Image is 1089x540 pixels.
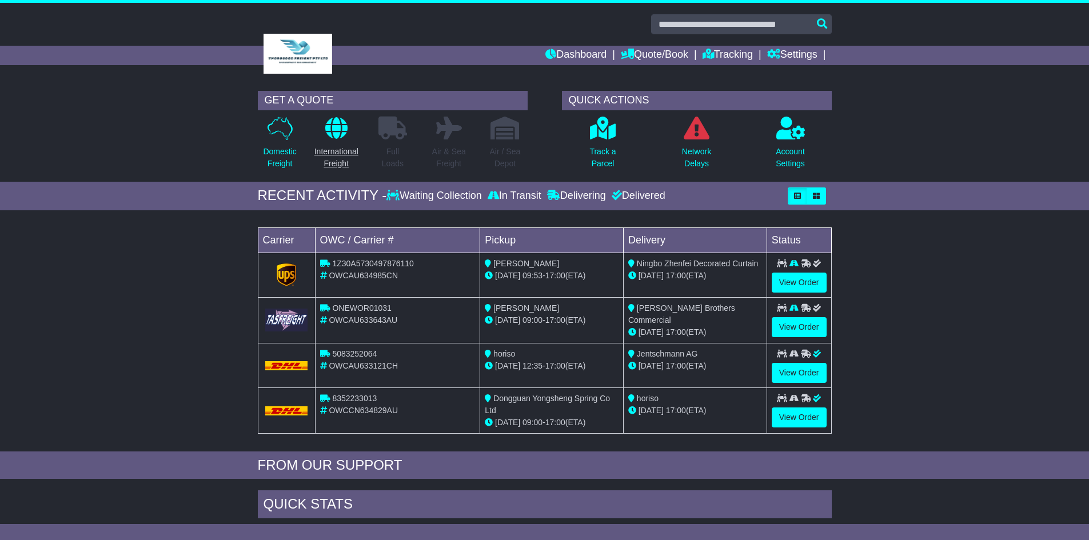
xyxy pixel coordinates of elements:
p: International Freight [314,146,358,170]
span: [PERSON_NAME] Brothers Commercial [628,303,735,325]
span: horiso [493,349,515,358]
span: OWCAU634985CN [329,271,398,280]
span: OWCAU633643AU [329,315,397,325]
div: QUICK ACTIONS [562,91,832,110]
td: Carrier [258,227,315,253]
div: Delivering [544,190,609,202]
span: Ningbo Zhenfei Decorated Curtain [637,259,758,268]
p: Account Settings [776,146,805,170]
a: NetworkDelays [681,116,712,176]
span: 09:53 [522,271,542,280]
span: 09:00 [522,315,542,325]
span: 12:35 [522,361,542,370]
span: [DATE] [495,315,520,325]
p: Air & Sea Freight [432,146,466,170]
span: [DATE] [639,361,664,370]
a: DomesticFreight [262,116,297,176]
span: 17:00 [666,327,686,337]
span: 1Z30A5730497876110 [332,259,413,268]
span: 8352233013 [332,394,377,403]
div: (ETA) [628,326,762,338]
span: [DATE] [495,418,520,427]
span: 17:00 [666,361,686,370]
span: horiso [637,394,659,403]
div: - (ETA) [485,314,619,326]
a: Track aParcel [589,116,616,176]
a: Dashboard [545,46,607,65]
span: 09:00 [522,418,542,427]
div: GET A QUOTE [258,91,528,110]
a: View Order [772,273,827,293]
span: 17:00 [545,418,565,427]
span: [PERSON_NAME] [493,259,559,268]
a: Quote/Book [621,46,688,65]
p: Track a Parcel [589,146,616,170]
span: 17:00 [666,271,686,280]
td: OWC / Carrier # [315,227,480,253]
td: Pickup [480,227,624,253]
span: 17:00 [545,271,565,280]
div: - (ETA) [485,360,619,372]
a: View Order [772,407,827,427]
img: GetCarrierServiceLogo [265,309,308,331]
p: Full Loads [378,146,407,170]
div: FROM OUR SUPPORT [258,457,832,474]
span: OWCAU633121CH [329,361,398,370]
span: [PERSON_NAME] [493,303,559,313]
p: Domestic Freight [263,146,296,170]
div: Waiting Collection [386,190,484,202]
span: Dongguan Yongsheng Spring Co Ltd [485,394,610,415]
img: GetCarrierServiceLogo [277,263,296,286]
td: Status [767,227,831,253]
span: [DATE] [495,361,520,370]
img: DHL.png [265,406,308,415]
p: Network Delays [682,146,711,170]
a: View Order [772,363,827,383]
a: Tracking [703,46,753,65]
p: Air / Sea Depot [490,146,521,170]
div: In Transit [485,190,544,202]
span: 5083252064 [332,349,377,358]
span: [DATE] [639,327,664,337]
a: AccountSettings [775,116,805,176]
img: DHL.png [265,361,308,370]
div: Quick Stats [258,490,832,521]
div: Delivered [609,190,665,202]
span: 17:00 [545,361,565,370]
span: [DATE] [495,271,520,280]
span: [DATE] [639,406,664,415]
span: 17:00 [666,406,686,415]
div: - (ETA) [485,270,619,282]
div: (ETA) [628,270,762,282]
a: Settings [767,46,817,65]
span: OWCCN634829AU [329,406,398,415]
span: 17:00 [545,315,565,325]
td: Delivery [623,227,767,253]
div: - (ETA) [485,417,619,429]
div: (ETA) [628,360,762,372]
a: InternationalFreight [314,116,359,176]
span: Jentschmann AG [637,349,698,358]
a: View Order [772,317,827,337]
span: [DATE] [639,271,664,280]
div: RECENT ACTIVITY - [258,187,387,204]
div: (ETA) [628,405,762,417]
span: ONEWOR01031 [332,303,391,313]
